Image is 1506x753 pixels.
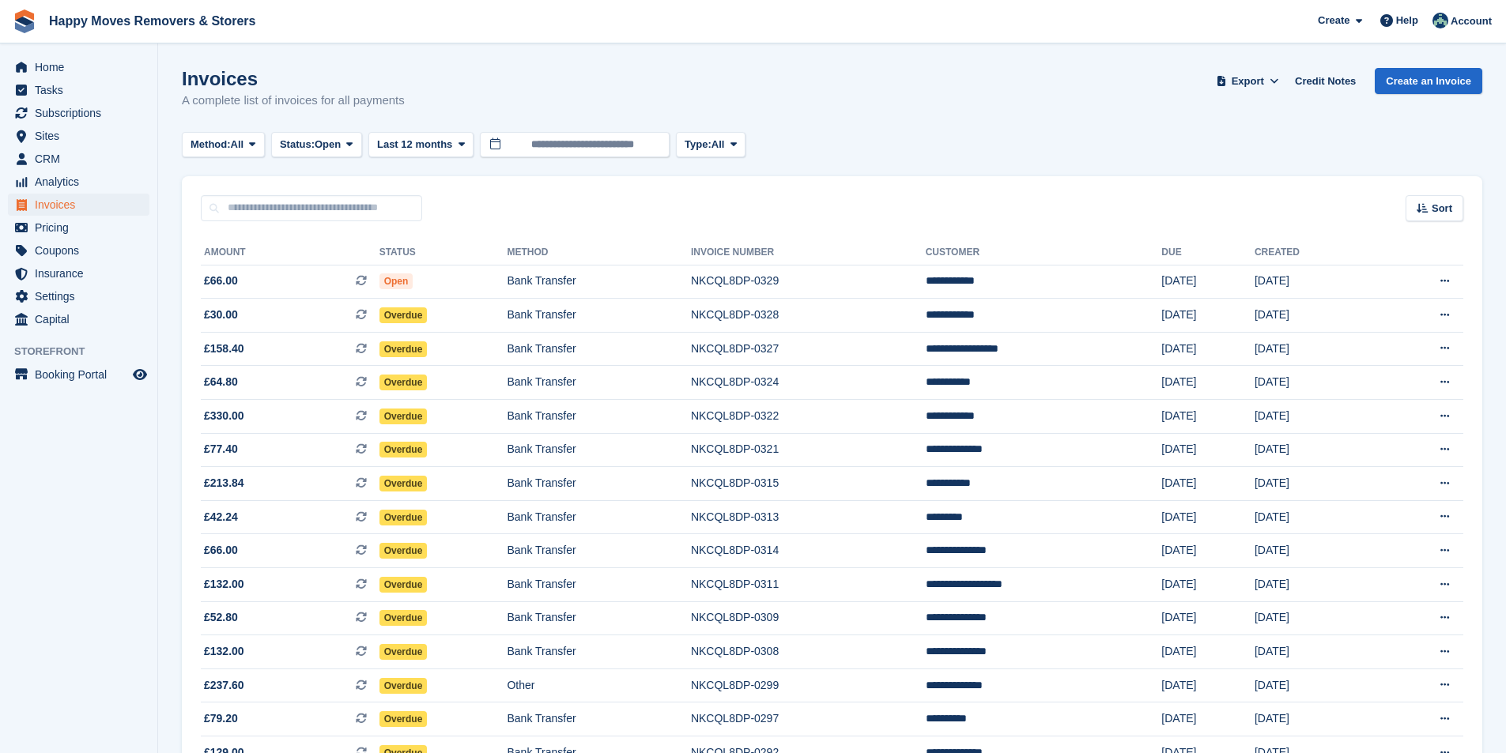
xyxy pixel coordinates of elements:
td: [DATE] [1161,601,1255,635]
td: Bank Transfer [507,568,690,602]
span: Status: [280,137,315,152]
td: NKCQL8DP-0321 [691,433,926,467]
td: Bank Transfer [507,467,690,501]
a: Preview store [130,365,149,384]
td: Bank Transfer [507,702,690,736]
span: Overdue [379,543,428,559]
a: menu [8,171,149,193]
td: [DATE] [1255,601,1375,635]
th: Customer [926,240,1162,265]
th: Invoice Number [691,240,926,265]
span: Open [379,273,413,289]
span: Analytics [35,171,130,193]
span: All [711,137,725,152]
td: [DATE] [1255,467,1375,501]
a: menu [8,79,149,101]
td: Bank Transfer [507,400,690,434]
a: menu [8,239,149,262]
span: £77.40 [204,441,238,457]
td: Bank Transfer [507,433,690,467]
td: NKCQL8DP-0308 [691,635,926,669]
td: [DATE] [1255,366,1375,400]
td: [DATE] [1161,500,1255,534]
th: Created [1255,240,1375,265]
td: [DATE] [1255,534,1375,568]
button: Last 12 months [368,132,474,158]
span: Sites [35,125,130,147]
span: Overdue [379,577,428,593]
td: [DATE] [1161,400,1255,434]
span: Help [1396,13,1418,28]
a: menu [8,363,149,386]
td: [DATE] [1161,467,1255,501]
td: NKCQL8DP-0324 [691,366,926,400]
td: [DATE] [1255,332,1375,366]
span: Last 12 months [377,137,452,152]
td: NKCQL8DP-0311 [691,568,926,602]
td: Bank Transfer [507,332,690,366]
td: Bank Transfer [507,601,690,635]
span: £158.40 [204,341,244,357]
td: [DATE] [1161,668,1255,702]
span: Sort [1432,201,1452,216]
span: Settings [35,285,130,307]
span: Booking Portal [35,363,130,386]
td: Bank Transfer [507,265,690,299]
span: Create [1318,13,1349,28]
span: Overdue [379,476,428,491]
span: £79.20 [204,710,238,727]
a: menu [8,102,149,124]
span: £52.80 [204,609,238,626]
button: Method: All [182,132,265,158]
span: £132.00 [204,643,244,660]
td: [DATE] [1161,332,1255,366]
th: Method [507,240,690,265]
td: [DATE] [1255,702,1375,736]
a: menu [8,216,149,239]
td: NKCQL8DP-0322 [691,400,926,434]
span: Tasks [35,79,130,101]
span: Open [315,137,341,152]
a: Create an Invoice [1375,68,1482,94]
span: Capital [35,308,130,330]
td: Bank Transfer [507,500,690,534]
td: NKCQL8DP-0327 [691,332,926,366]
td: [DATE] [1255,433,1375,467]
button: Export [1213,68,1282,94]
h1: Invoices [182,68,405,89]
td: NKCQL8DP-0297 [691,702,926,736]
td: [DATE] [1161,265,1255,299]
a: menu [8,125,149,147]
td: [DATE] [1255,265,1375,299]
span: Invoices [35,194,130,216]
td: Bank Transfer [507,635,690,669]
span: All [231,137,244,152]
td: [DATE] [1161,534,1255,568]
span: Method: [191,137,231,152]
a: menu [8,262,149,284]
td: Bank Transfer [507,366,690,400]
span: Home [35,56,130,78]
button: Status: Open [271,132,362,158]
span: Overdue [379,610,428,626]
a: Credit Notes [1289,68,1362,94]
span: Account [1451,13,1492,29]
span: £237.60 [204,677,244,694]
td: Bank Transfer [507,534,690,568]
span: £66.00 [204,273,238,289]
td: [DATE] [1161,702,1255,736]
img: stora-icon-8386f47178a22dfd0bd8f6a31ec36ba5ce8667c1dd55bd0f319d3a0aa187defe.svg [13,9,36,33]
span: Pricing [35,216,130,239]
a: Happy Moves Removers & Storers [43,8,262,34]
td: Bank Transfer [507,299,690,333]
span: Insurance [35,262,130,284]
a: menu [8,56,149,78]
td: Other [507,668,690,702]
span: Overdue [379,409,428,424]
td: [DATE] [1161,635,1255,669]
td: [DATE] [1161,366,1255,400]
span: Overdue [379,711,428,727]
td: [DATE] [1255,400,1375,434]
button: Type: All [676,132,745,158]
span: Overdue [379,510,428,525]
